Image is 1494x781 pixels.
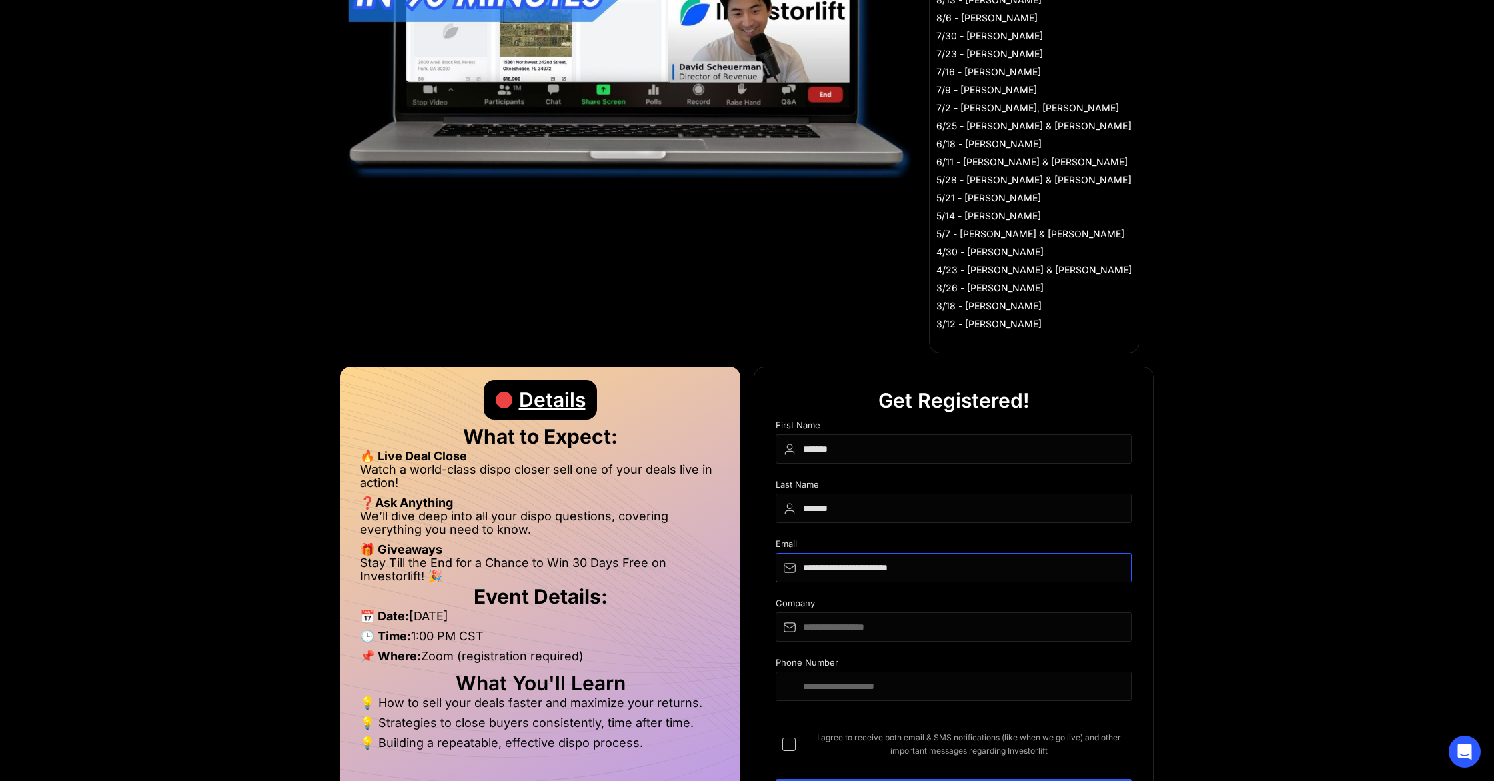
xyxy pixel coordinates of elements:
strong: What to Expect: [463,424,618,448]
li: We’ll dive deep into all your dispo questions, covering everything you need to know. [360,510,720,543]
li: Stay Till the End for a Chance to Win 30 Days Free on Investorlift! 🎉 [360,556,720,583]
div: Email [776,539,1132,553]
h2: What You'll Learn [360,676,720,690]
strong: 📌 Where: [360,649,421,663]
strong: 🎁 Giveaways [360,542,442,556]
div: Company [776,598,1132,612]
div: First Name [776,420,1132,434]
span: I agree to receive both email & SMS notifications (like when we go live) and other important mess... [806,731,1132,758]
div: Details [519,380,586,420]
li: Zoom (registration required) [360,650,720,670]
strong: 🔥 Live Deal Close [360,449,467,463]
li: 1:00 PM CST [360,630,720,650]
div: Get Registered! [878,381,1030,420]
strong: ❓Ask Anything [360,496,453,510]
strong: 📅 Date: [360,609,409,623]
li: 💡 How to sell your deals faster and maximize your returns. [360,696,720,716]
li: 💡 Strategies to close buyers consistently, time after time. [360,716,720,736]
strong: 🕒 Time: [360,629,411,643]
div: Last Name [776,480,1132,494]
div: Phone Number [776,658,1132,672]
li: [DATE] [360,610,720,630]
li: Watch a world-class dispo closer sell one of your deals live in action! [360,463,720,496]
strong: Event Details: [474,584,608,608]
div: Open Intercom Messenger [1449,736,1481,768]
li: 💡 Building a repeatable, effective dispo process. [360,736,720,750]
